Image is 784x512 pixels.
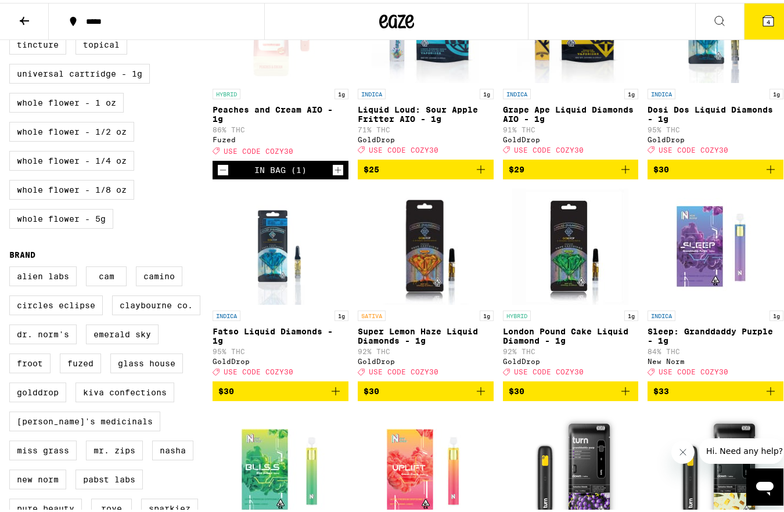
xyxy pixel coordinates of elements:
[648,186,783,378] a: Open page for Sleep: Granddaddy Purple - 1g from New Norm
[9,351,51,370] label: Froot
[9,90,124,110] label: Whole Flower - 1 oz
[9,467,66,486] label: New Norm
[9,32,66,52] label: Tincture
[671,438,695,461] iframe: Close message
[213,86,240,96] p: HYBRID
[218,384,234,393] span: $30
[659,143,728,151] span: USE CODE COZY30
[514,365,584,373] span: USE CODE COZY30
[503,157,639,176] button: Add to bag
[224,145,293,152] span: USE CODE COZY30
[217,161,229,173] button: Decrement
[648,324,783,342] p: Sleep: Granddaddy Purple - 1g
[371,186,481,302] img: GoldDrop - Super Lemon Haze Liquid Diamonds - 1g
[213,102,348,121] p: Peaches and Cream AIO - 1g
[86,264,127,283] label: CAM
[86,438,143,457] label: Mr. Zips
[152,438,193,457] label: NASHA
[503,133,639,140] div: GoldDrop
[657,186,774,302] img: New Norm - Sleep: Granddaddy Purple - 1g
[254,163,307,172] div: In Bag (1)
[503,355,639,362] div: GoldDrop
[503,186,639,378] a: Open page for London Pound Cake Liquid Diamond - 1g from GoldDrop
[369,365,438,373] span: USE CODE COZY30
[9,61,150,81] label: Universal Cartridge - 1g
[136,264,182,283] label: Camino
[509,162,524,171] span: $29
[512,186,628,302] img: GoldDrop - London Pound Cake Liquid Diamond - 1g
[9,438,77,457] label: Miss Grass
[364,384,379,393] span: $30
[358,157,494,176] button: Add to bag
[509,384,524,393] span: $30
[767,16,770,23] span: 4
[224,365,293,373] span: USE CODE COZY30
[213,355,348,362] div: GoldDrop
[653,162,669,171] span: $30
[213,133,348,140] div: Fuzed
[746,466,783,503] iframe: Button to launch messaging window
[648,308,675,318] p: INDICA
[213,378,348,398] button: Add to bag
[358,308,386,318] p: SATIVA
[624,86,638,96] p: 1g
[358,186,494,378] a: Open page for Super Lemon Haze Liquid Diamonds - 1g from GoldDrop
[648,355,783,362] div: New Norm
[503,123,639,131] p: 91% THC
[9,409,160,428] label: [PERSON_NAME]'s Medicinals
[213,308,240,318] p: INDICA
[75,467,143,486] label: Pabst Labs
[480,308,494,318] p: 1g
[648,378,783,398] button: Add to bag
[358,123,494,131] p: 71% THC
[648,123,783,131] p: 95% THC
[659,365,728,373] span: USE CODE COZY30
[9,322,77,341] label: Dr. Norm's
[648,157,783,176] button: Add to bag
[648,86,675,96] p: INDICA
[75,380,174,399] label: Kiva Confections
[335,86,348,96] p: 1g
[358,355,494,362] div: GoldDrop
[503,378,639,398] button: Add to bag
[60,351,101,370] label: Fuzed
[648,345,783,352] p: 84% THC
[480,86,494,96] p: 1g
[358,133,494,140] div: GoldDrop
[364,162,379,171] span: $25
[769,308,783,318] p: 1g
[112,293,200,312] label: Claybourne Co.
[9,264,77,283] label: Alien Labs
[358,378,494,398] button: Add to bag
[369,143,438,151] span: USE CODE COZY30
[86,322,159,341] label: Emerald Sky
[234,186,327,302] img: GoldDrop - Fatso Liquid Diamonds - 1g
[213,123,348,131] p: 86% THC
[9,119,134,139] label: Whole Flower - 1/2 oz
[358,86,386,96] p: INDICA
[358,345,494,352] p: 92% THC
[332,161,344,173] button: Increment
[213,324,348,342] p: Fatso Liquid Diamonds - 1g
[503,345,639,352] p: 92% THC
[624,308,638,318] p: 1g
[9,380,66,399] label: GoldDrop
[335,308,348,318] p: 1g
[9,206,113,226] label: Whole Flower - 5g
[769,86,783,96] p: 1g
[110,351,183,370] label: Glass House
[213,345,348,352] p: 95% THC
[358,324,494,342] p: Super Lemon Haze Liquid Diamonds - 1g
[9,247,35,257] legend: Brand
[503,102,639,121] p: Grape Ape Liquid Diamonds AIO - 1g
[653,384,669,393] span: $33
[9,177,134,197] label: Whole Flower - 1/8 oz
[648,102,783,121] p: Dosi Dos Liquid Diamonds - 1g
[514,143,584,151] span: USE CODE COZY30
[503,86,531,96] p: INDICA
[9,148,134,168] label: Whole Flower - 1/4 oz
[75,32,127,52] label: Topical
[503,324,639,342] p: London Pound Cake Liquid Diamond - 1g
[648,133,783,140] div: GoldDrop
